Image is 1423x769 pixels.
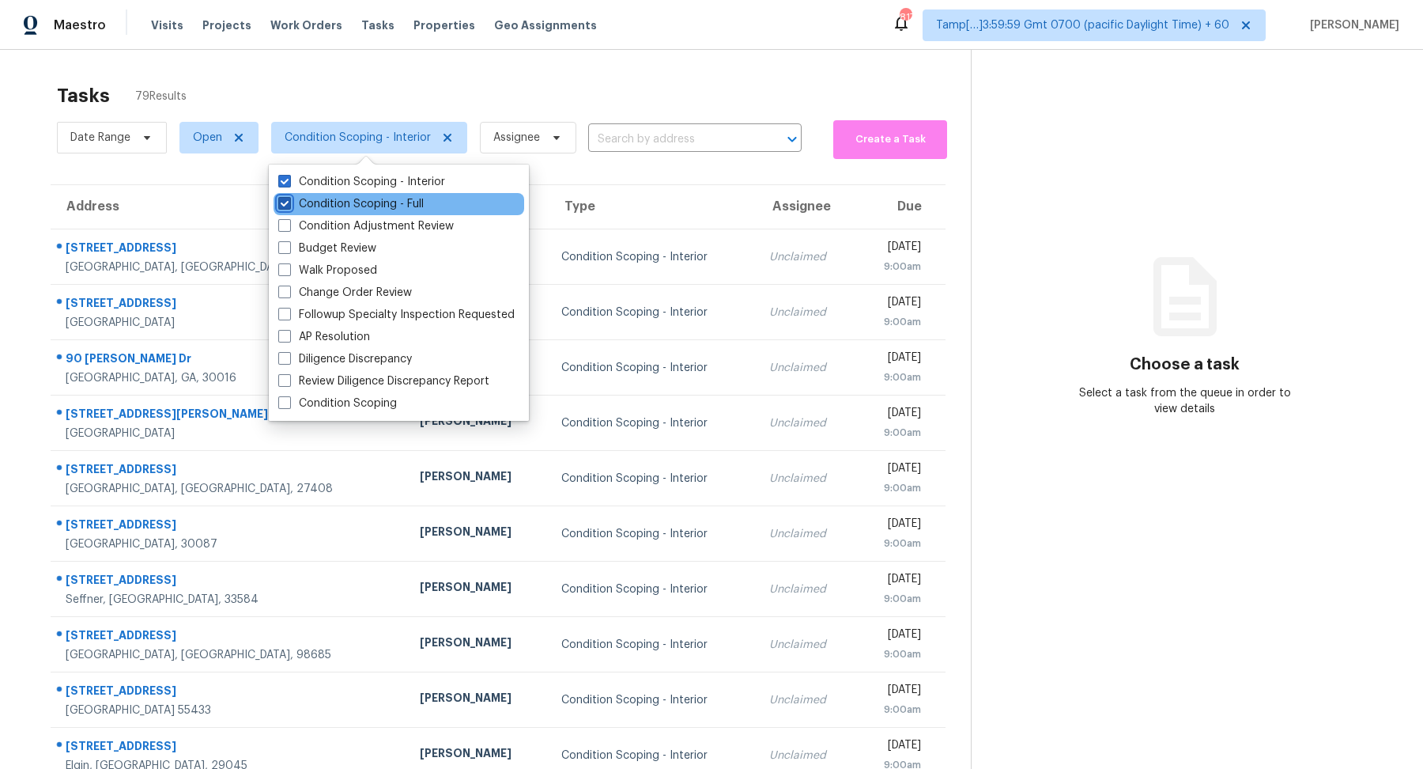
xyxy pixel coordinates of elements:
label: Budget Review [278,241,376,256]
span: Date Range [70,130,130,146]
span: Work Orders [270,17,342,33]
div: 9:00am [868,314,921,330]
div: Unclaimed [769,415,844,431]
div: 9:00am [868,480,921,496]
span: Condition Scoping - Interior [285,130,431,146]
div: [STREET_ADDRESS] [66,240,394,259]
div: [DATE] [868,737,921,757]
div: [STREET_ADDRESS] [66,738,394,758]
div: [DATE] [868,405,921,425]
div: Unclaimed [769,637,844,653]
div: [DATE] [868,682,921,702]
div: [STREET_ADDRESS] [66,517,394,536]
div: Unclaimed [769,748,844,763]
div: Condition Scoping - Interior [561,748,743,763]
label: Followup Specialty Inspection Requested [278,307,515,323]
div: Seffner, [GEOGRAPHIC_DATA], 33584 [66,592,394,608]
div: [GEOGRAPHIC_DATA], [GEOGRAPHIC_DATA], 43081 [66,259,394,275]
label: AP Resolution [278,329,370,345]
div: [DATE] [868,571,921,591]
h3: Choose a task [1130,357,1240,373]
span: Geo Assignments [494,17,597,33]
div: [GEOGRAPHIC_DATA] [66,426,394,441]
div: [PERSON_NAME] [420,468,536,488]
div: Unclaimed [769,471,844,487]
div: Unclaimed [769,581,844,597]
span: Open [193,130,222,146]
th: Address [51,185,407,229]
div: [STREET_ADDRESS] [66,572,394,592]
div: [GEOGRAPHIC_DATA], [GEOGRAPHIC_DATA], 27408 [66,481,394,497]
div: [GEOGRAPHIC_DATA], [GEOGRAPHIC_DATA], 98685 [66,647,394,663]
div: [PERSON_NAME] [420,413,536,433]
div: [DATE] [868,294,921,314]
span: Visits [151,17,183,33]
div: [DATE] [868,460,921,480]
span: Maestro [54,17,106,33]
div: [PERSON_NAME] [420,579,536,599]
div: [STREET_ADDRESS][PERSON_NAME] [66,406,394,426]
label: Review Diligence Discrepancy Report [278,373,489,389]
div: [DATE] [868,350,921,369]
th: Due [855,185,946,229]
th: Assignee [757,185,856,229]
div: [GEOGRAPHIC_DATA] [66,315,394,331]
div: [STREET_ADDRESS] [66,683,394,703]
span: Projects [202,17,251,33]
div: [STREET_ADDRESS] [66,461,394,481]
div: 9:00am [868,425,921,441]
div: Condition Scoping - Interior [561,415,743,431]
button: Create a Task [833,120,947,159]
div: [PERSON_NAME] [420,524,536,544]
label: Walk Proposed [278,263,377,278]
label: Change Order Review [278,285,412,301]
div: 9:00am [868,536,921,551]
span: 79 Results [135,89,187,104]
div: 9:00am [868,259,921,275]
div: Condition Scoping - Interior [561,581,743,597]
span: Properties [413,17,475,33]
div: [PERSON_NAME] [420,745,536,765]
div: [GEOGRAPHIC_DATA], 30087 [66,536,394,552]
div: Unclaimed [769,249,844,265]
div: [PERSON_NAME] [420,635,536,654]
div: 9:00am [868,646,921,662]
div: Condition Scoping - Interior [561,637,743,653]
span: Assignee [493,130,540,146]
div: Condition Scoping - Interior [561,526,743,542]
button: Open [781,128,803,150]
div: [DATE] [868,239,921,259]
label: Condition Scoping - Interior [278,174,445,190]
input: Search by address [588,127,757,152]
div: [STREET_ADDRESS] [66,627,394,647]
label: Condition Scoping - Full [278,196,424,212]
div: Unclaimed [769,692,844,708]
span: Create a Task [841,131,939,149]
div: [DATE] [868,516,921,536]
div: 9:00am [868,702,921,718]
div: 90 [PERSON_NAME] Dr [66,350,394,370]
div: 9:00am [868,591,921,607]
div: Condition Scoping - Interior [561,692,743,708]
div: Condition Scoping - Interior [561,305,743,320]
span: Tasks [361,20,394,31]
h2: Tasks [57,88,110,104]
div: 9:00am [868,369,921,385]
label: Condition Adjustment Review [278,218,454,234]
label: Diligence Discrepancy [278,351,412,367]
div: [DATE] [868,627,921,646]
div: Unclaimed [769,360,844,376]
div: [GEOGRAPHIC_DATA], GA, 30016 [66,370,394,386]
div: Condition Scoping - Interior [561,249,743,265]
div: Select a task from the queue in order to view details [1078,385,1292,417]
div: [PERSON_NAME] [420,690,536,710]
div: Unclaimed [769,526,844,542]
div: [STREET_ADDRESS] [66,295,394,315]
th: Type [549,185,756,229]
span: [PERSON_NAME] [1304,17,1399,33]
label: Condition Scoping [278,396,397,411]
div: Condition Scoping - Interior [561,471,743,487]
div: 817 [900,9,911,25]
div: Condition Scoping - Interior [561,360,743,376]
span: Tamp[…]3:59:59 Gmt 0700 (pacific Daylight Time) + 60 [936,17,1229,33]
